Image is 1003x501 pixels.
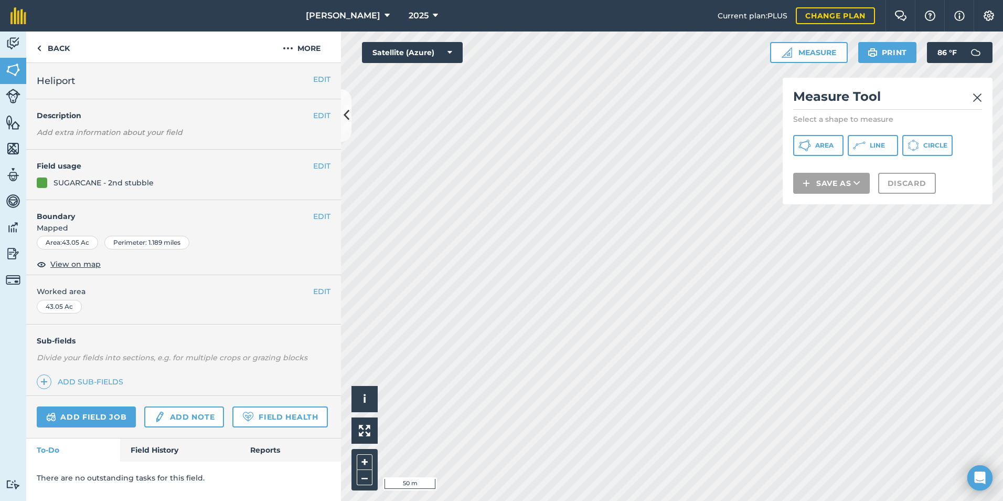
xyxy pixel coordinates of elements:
a: Back [26,32,80,62]
span: 86 ° F [937,42,957,63]
span: Area [815,141,834,150]
img: svg+xml;base64,PD94bWwgdmVyc2lvbj0iMS4wIiBlbmNvZGluZz0idXRmLTgiPz4KPCEtLSBHZW5lcmF0b3I6IEFkb2JlIE... [6,193,20,209]
button: Circle [902,135,953,156]
img: A question mark icon [924,11,936,21]
button: EDIT [313,286,330,297]
h4: Field usage [37,160,313,172]
button: View on map [37,258,101,270]
img: svg+xml;base64,PD94bWwgdmVyc2lvbj0iMS4wIiBlbmNvZGluZz0idXRmLTgiPz4KPCEtLSBHZW5lcmF0b3I6IEFkb2JlIE... [6,36,20,51]
span: 2025 [409,9,429,22]
img: svg+xml;base64,PD94bWwgdmVyc2lvbj0iMS4wIiBlbmNvZGluZz0idXRmLTgiPz4KPCEtLSBHZW5lcmF0b3I6IEFkb2JlIE... [6,246,20,262]
h2: Measure Tool [793,88,982,110]
img: Two speech bubbles overlapping with the left bubble in the forefront [894,11,907,21]
span: Circle [923,141,947,150]
button: EDIT [313,160,330,172]
div: 43.05 Ac [37,300,82,314]
span: Heliport [37,74,75,88]
img: Four arrows, one pointing top left, one top right, one bottom right and the last bottom left [359,425,370,436]
img: svg+xml;base64,PD94bWwgdmVyc2lvbj0iMS4wIiBlbmNvZGluZz0idXRmLTgiPz4KPCEtLSBHZW5lcmF0b3I6IEFkb2JlIE... [154,411,165,423]
a: To-Do [26,439,120,462]
img: svg+xml;base64,PHN2ZyB4bWxucz0iaHR0cDovL3d3dy53My5vcmcvMjAwMC9zdmciIHdpZHRoPSI1NiIgaGVpZ2h0PSI2MC... [6,114,20,130]
img: svg+xml;base64,PHN2ZyB4bWxucz0iaHR0cDovL3d3dy53My5vcmcvMjAwMC9zdmciIHdpZHRoPSIxOSIgaGVpZ2h0PSIyNC... [868,46,878,59]
a: Add sub-fields [37,374,127,389]
img: svg+xml;base64,PHN2ZyB4bWxucz0iaHR0cDovL3d3dy53My5vcmcvMjAwMC9zdmciIHdpZHRoPSIxNCIgaGVpZ2h0PSIyNC... [40,375,48,388]
a: Field History [120,439,239,462]
h4: Boundary [26,200,313,222]
img: svg+xml;base64,PHN2ZyB4bWxucz0iaHR0cDovL3d3dy53My5vcmcvMjAwMC9zdmciIHdpZHRoPSIxOCIgaGVpZ2h0PSIyNC... [37,258,46,270]
img: svg+xml;base64,PHN2ZyB4bWxucz0iaHR0cDovL3d3dy53My5vcmcvMjAwMC9zdmciIHdpZHRoPSI5IiBoZWlnaHQ9IjI0Ii... [37,42,41,55]
span: View on map [50,258,101,270]
button: Line [848,135,898,156]
img: svg+xml;base64,PHN2ZyB4bWxucz0iaHR0cDovL3d3dy53My5vcmcvMjAwMC9zdmciIHdpZHRoPSIxNCIgaGVpZ2h0PSIyNC... [803,177,810,190]
img: svg+xml;base64,PHN2ZyB4bWxucz0iaHR0cDovL3d3dy53My5vcmcvMjAwMC9zdmciIHdpZHRoPSI1NiIgaGVpZ2h0PSI2MC... [6,141,20,156]
span: i [363,392,366,405]
img: svg+xml;base64,PHN2ZyB4bWxucz0iaHR0cDovL3d3dy53My5vcmcvMjAwMC9zdmciIHdpZHRoPSI1NiIgaGVpZ2h0PSI2MC... [6,62,20,78]
div: Open Intercom Messenger [967,465,993,490]
button: Discard [878,173,936,194]
button: + [357,454,372,470]
em: Add extra information about your field [37,128,183,137]
a: Field Health [232,406,327,427]
div: Area : 43.05 Ac [37,236,98,249]
button: Measure [770,42,848,63]
button: EDIT [313,110,330,121]
button: Save as [793,173,870,194]
img: svg+xml;base64,PHN2ZyB4bWxucz0iaHR0cDovL3d3dy53My5vcmcvMjAwMC9zdmciIHdpZHRoPSIyMCIgaGVpZ2h0PSIyNC... [283,42,293,55]
h4: Sub-fields [26,335,341,347]
button: EDIT [313,211,330,222]
button: EDIT [313,74,330,85]
img: svg+xml;base64,PD94bWwgdmVyc2lvbj0iMS4wIiBlbmNvZGluZz0idXRmLTgiPz4KPCEtLSBHZW5lcmF0b3I6IEFkb2JlIE... [6,89,20,103]
img: A cog icon [983,11,995,21]
span: Current plan : PLUS [718,10,787,22]
span: [PERSON_NAME] [306,9,380,22]
p: There are no outstanding tasks for this field. [37,472,330,484]
img: svg+xml;base64,PD94bWwgdmVyc2lvbj0iMS4wIiBlbmNvZGluZz0idXRmLTgiPz4KPCEtLSBHZW5lcmF0b3I6IEFkb2JlIE... [6,167,20,183]
img: svg+xml;base64,PD94bWwgdmVyc2lvbj0iMS4wIiBlbmNvZGluZz0idXRmLTgiPz4KPCEtLSBHZW5lcmF0b3I6IEFkb2JlIE... [965,42,986,63]
div: Perimeter : 1.189 miles [104,236,189,249]
button: i [351,386,378,412]
h4: Description [37,110,330,121]
span: Line [870,141,885,150]
img: svg+xml;base64,PHN2ZyB4bWxucz0iaHR0cDovL3d3dy53My5vcmcvMjAwMC9zdmciIHdpZHRoPSIyMiIgaGVpZ2h0PSIzMC... [973,91,982,104]
em: Divide your fields into sections, e.g. for multiple crops or grazing blocks [37,353,307,362]
a: Reports [240,439,341,462]
a: Change plan [796,7,875,24]
img: fieldmargin Logo [10,7,26,24]
button: More [262,32,341,62]
a: Add field job [37,406,136,427]
img: svg+xml;base64,PHN2ZyB4bWxucz0iaHR0cDovL3d3dy53My5vcmcvMjAwMC9zdmciIHdpZHRoPSIxNyIgaGVpZ2h0PSIxNy... [954,9,965,22]
img: svg+xml;base64,PD94bWwgdmVyc2lvbj0iMS4wIiBlbmNvZGluZz0idXRmLTgiPz4KPCEtLSBHZW5lcmF0b3I6IEFkb2JlIE... [46,411,56,423]
button: Satellite (Azure) [362,42,463,63]
img: svg+xml;base64,PD94bWwgdmVyc2lvbj0iMS4wIiBlbmNvZGluZz0idXRmLTgiPz4KPCEtLSBHZW5lcmF0b3I6IEFkb2JlIE... [6,479,20,489]
img: svg+xml;base64,PD94bWwgdmVyc2lvbj0iMS4wIiBlbmNvZGluZz0idXRmLTgiPz4KPCEtLSBHZW5lcmF0b3I6IEFkb2JlIE... [6,273,20,287]
p: Select a shape to measure [793,114,982,124]
span: Mapped [26,222,341,234]
div: SUGARCANE - 2nd stubble [54,177,154,189]
img: Ruler icon [782,47,792,58]
button: Print [858,42,917,63]
span: Worked area [37,286,330,297]
img: svg+xml;base64,PD94bWwgdmVyc2lvbj0iMS4wIiBlbmNvZGluZz0idXRmLTgiPz4KPCEtLSBHZW5lcmF0b3I6IEFkb2JlIE... [6,220,20,235]
a: Add note [144,406,224,427]
button: 86 °F [927,42,993,63]
button: – [357,470,372,485]
button: Area [793,135,844,156]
